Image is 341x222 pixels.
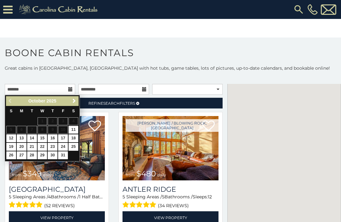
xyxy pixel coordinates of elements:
[16,3,103,16] img: Khaki-logo.png
[5,98,223,108] a: RefineSearchFilters
[6,151,16,159] a: 26
[27,143,37,151] a: 21
[72,98,77,103] span: Next
[10,109,12,113] span: Sunday
[69,126,78,134] a: 11
[136,169,156,178] span: $480
[306,4,319,15] a: [PHONE_NUMBER]
[38,151,47,159] a: 29
[79,194,108,200] span: 1 Half Baths /
[123,116,218,180] img: Antler Ridge
[6,134,16,142] a: 12
[40,109,44,113] span: Wednesday
[123,194,218,210] div: Sleeping Areas / Bathrooms / Sleeps:
[27,151,37,159] a: 28
[12,172,21,177] span: from
[162,194,165,200] span: 5
[20,109,23,113] span: Monday
[126,119,218,132] a: [PERSON_NAME] / Blowing Rock, [GEOGRAPHIC_DATA]
[88,101,135,106] span: Refine Filters
[103,101,120,106] span: Search
[48,151,57,159] a: 30
[293,4,304,15] img: search-regular.svg
[70,97,78,105] a: Next
[48,194,51,200] span: 4
[208,194,212,200] span: 12
[158,202,189,210] span: (34 reviews)
[69,134,78,142] a: 18
[27,134,37,142] a: 14
[9,185,105,194] a: [GEOGRAPHIC_DATA]
[31,109,33,113] span: Tuesday
[17,143,27,151] a: 20
[43,172,52,177] span: daily
[51,109,54,113] span: Thursday
[17,134,27,142] a: 13
[38,143,47,151] a: 22
[23,169,42,178] span: $349
[123,116,218,180] a: Antler Ridge from $480 daily
[28,98,45,103] span: October
[123,194,125,200] span: 5
[69,143,78,151] a: 25
[157,172,166,177] span: daily
[58,151,68,159] a: 31
[17,151,27,159] a: 27
[123,185,218,194] a: Antler Ridge
[9,194,105,210] div: Sleeping Areas / Bathrooms / Sleeps:
[126,172,135,177] span: from
[58,143,68,151] a: 24
[9,194,11,200] span: 5
[44,202,75,210] span: (52 reviews)
[48,143,57,151] a: 23
[46,98,56,103] span: 2025
[6,143,16,151] a: 19
[38,134,47,142] a: 15
[72,109,75,113] span: Saturday
[62,109,64,113] span: Friday
[48,134,57,142] a: 16
[58,134,68,142] a: 17
[88,120,101,133] a: Add to favorites
[9,185,105,194] h3: Diamond Creek Lodge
